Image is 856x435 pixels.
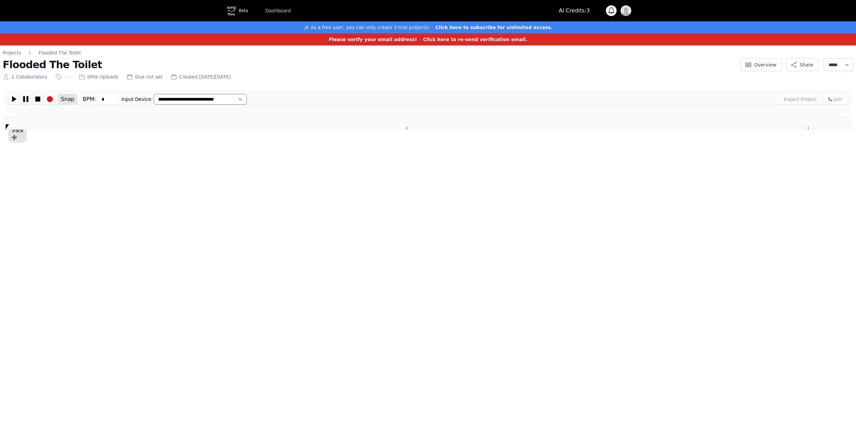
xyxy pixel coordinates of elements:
nav: Breadcrumb [3,49,737,56]
img: phone-UTJ6M45A.svg [828,97,832,101]
img: pause-7FOZAIPN.svg [21,94,31,104]
div: 0 File Uploads [79,74,118,80]
label: Input Device: [121,96,152,103]
img: Topline [225,4,238,17]
button: Export Project [778,94,822,105]
strong: Click here to subscribe for unlimited access. [435,25,552,30]
p: 1 Collaborators [11,74,47,80]
button: ✨ As a free user, you can only create 3 trial projects!Click here to subscribe for unlimited access. [303,23,552,31]
label: BPM: [83,95,96,103]
img: record-BSW3YWYX.svg [45,94,55,104]
p: Created [DATE][DATE] [179,74,231,80]
p: Due not set [135,74,163,80]
button: Share [786,58,819,71]
button: Please verify your email address!Click here to re-send verification email. [329,35,528,43]
strong: ✨ As a free user, you can only create 3 trial projects! [303,25,429,30]
a: Projects [3,49,21,56]
img: stop-IIWY7GUR.svg [33,94,43,104]
h2: Flooded The Toilet [3,59,737,71]
img: play-HN6QGP6F.svg [9,94,19,104]
button: Snap [58,94,77,105]
button: Join [823,94,848,105]
strong: Click here to re-send verification email. [423,37,527,42]
button: Overview [741,58,782,71]
p: Beta [239,8,248,13]
div: Add Track ➕ [8,119,27,142]
a: Dashboard [261,5,295,17]
a: Flooded The Toilet [38,49,81,56]
a: Overview [741,63,782,69]
p: AI Credits: 3 [559,7,590,15]
strong: Please verify your email address! [329,37,417,42]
